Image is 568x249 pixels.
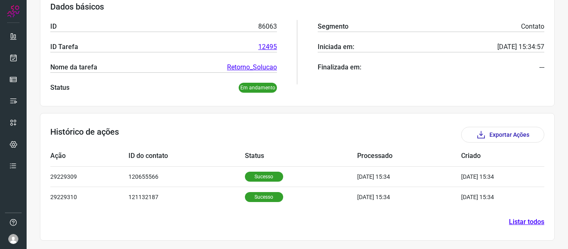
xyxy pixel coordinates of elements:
[357,187,461,207] td: [DATE] 15:34
[50,187,128,207] td: 29229310
[258,42,277,52] a: 12495
[245,146,358,166] td: Status
[50,83,69,93] p: Status
[539,62,544,72] p: ---
[50,146,128,166] td: Ação
[227,62,277,72] a: Retorno_Solucao
[128,166,244,187] td: 120655566
[128,146,244,166] td: ID do contato
[461,166,519,187] td: [DATE] 15:34
[50,2,544,12] h3: Dados básicos
[461,127,544,143] button: Exportar Ações
[461,146,519,166] td: Criado
[7,5,20,17] img: Logo
[50,127,119,143] h3: Histórico de ações
[357,146,461,166] td: Processado
[50,22,57,32] p: ID
[357,166,461,187] td: [DATE] 15:34
[318,62,361,72] p: Finalizada em:
[509,217,544,227] a: Listar todos
[245,172,283,182] p: Sucesso
[521,22,544,32] p: Contato
[8,234,18,244] img: avatar-user-boy.jpg
[50,42,78,52] p: ID Tarefa
[258,22,277,32] p: 86063
[239,83,277,93] p: Em andamento
[50,62,97,72] p: Nome da tarefa
[50,166,128,187] td: 29229309
[318,22,348,32] p: Segmento
[497,42,544,52] p: [DATE] 15:34:57
[461,187,519,207] td: [DATE] 15:34
[318,42,354,52] p: Iniciada em:
[245,192,283,202] p: Sucesso
[128,187,244,207] td: 121132187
